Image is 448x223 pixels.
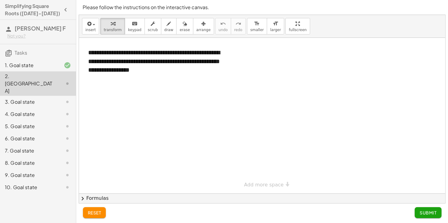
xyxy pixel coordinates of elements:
span: chevron_right [79,195,86,202]
i: format_size [254,20,260,27]
button: format_sizesmaller [247,18,267,34]
button: insert [82,18,99,34]
button: Submit [415,207,441,218]
span: undo [219,28,228,32]
span: [PERSON_NAME] F [15,25,66,32]
i: format_size [273,20,278,27]
div: 4. Goal state [5,110,54,118]
i: Task not started. [64,80,71,87]
div: 5. Goal state [5,123,54,130]
i: Task not started. [64,184,71,191]
i: Task finished and correct. [64,62,71,69]
span: Submit [420,210,436,215]
button: erase [176,18,193,34]
span: keypad [128,28,142,32]
i: Task not started. [64,123,71,130]
div: 1. Goal state [5,62,54,69]
div: 9. Goal state [5,171,54,179]
button: reset [83,207,106,218]
span: insert [85,28,96,32]
span: Add more space [244,182,284,188]
span: draw [164,28,174,32]
i: Task not started. [64,171,71,179]
i: undo [220,20,226,27]
span: Tasks [15,49,27,56]
span: scrub [148,28,158,32]
button: transform [100,18,125,34]
i: Task not started. [64,135,71,142]
span: reset [88,210,101,215]
i: Task not started. [64,110,71,118]
i: Task not started. [64,147,71,154]
i: redo [235,20,241,27]
button: draw [161,18,177,34]
i: Task not started. [64,159,71,167]
span: redo [234,28,242,32]
button: chevron_rightFormulas [79,193,445,203]
span: transform [104,28,122,32]
i: Task not started. [64,98,71,106]
h4: Simplifying Square Roots ([DATE]-[DATE]) [5,2,60,17]
button: format_sizelarger [267,18,284,34]
button: undoundo [215,18,231,34]
div: 10. Goal state [5,184,54,191]
button: keyboardkeypad [125,18,145,34]
div: 7. Goal state [5,147,54,154]
p: Please follow the instructions on the interactive canvas. [83,4,442,11]
div: 8. Goal state [5,159,54,167]
span: erase [180,28,190,32]
div: 6. Goal state [5,135,54,142]
button: redoredo [231,18,246,34]
div: 3. Goal state [5,98,54,106]
button: arrange [193,18,214,34]
button: fullscreen [285,18,310,34]
span: fullscreen [289,28,306,32]
i: keyboard [132,20,138,27]
span: smaller [250,28,264,32]
span: larger [270,28,281,32]
div: Not you? [7,33,71,39]
span: arrange [196,28,211,32]
button: scrub [145,18,161,34]
div: 2. [GEOGRAPHIC_DATA] [5,73,54,95]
